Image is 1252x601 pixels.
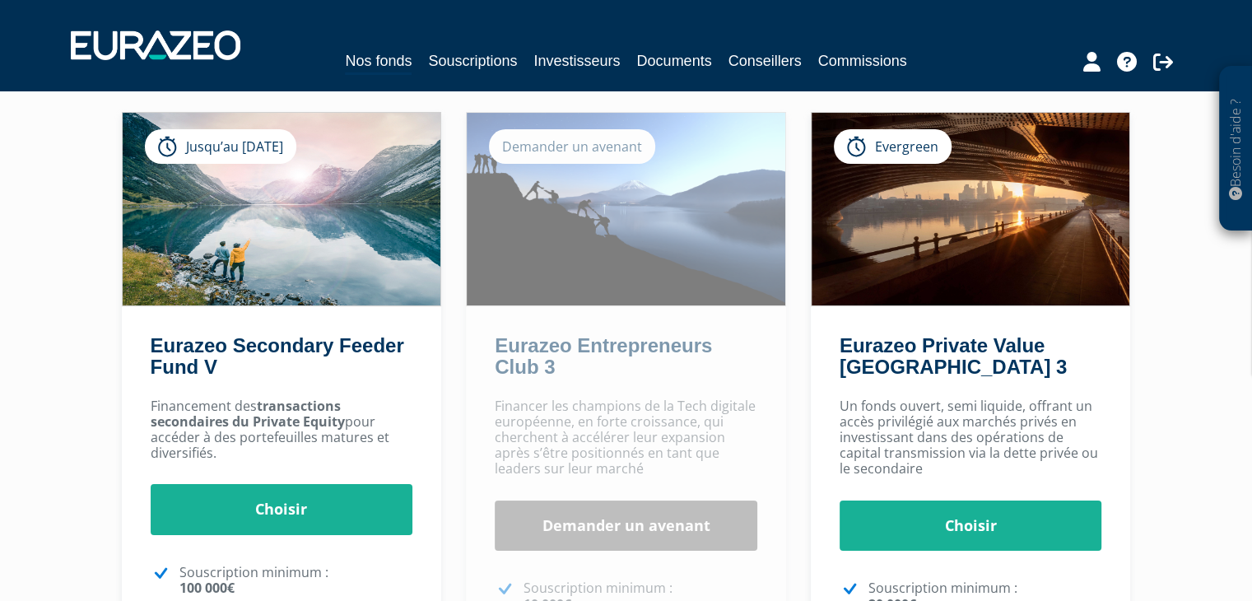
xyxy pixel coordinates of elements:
[151,484,413,535] a: Choisir
[834,129,952,164] div: Evergreen
[840,398,1102,478] p: Un fonds ouvert, semi liquide, offrant un accès privilégié aux marchés privés en investissant dan...
[637,49,712,72] a: Documents
[467,113,785,305] img: Eurazeo Entrepreneurs Club 3
[123,113,441,305] img: Eurazeo Secondary Feeder Fund V
[728,49,802,72] a: Conseillers
[495,501,757,552] a: Demander un avenant
[840,334,1067,378] a: Eurazeo Private Value [GEOGRAPHIC_DATA] 3
[840,501,1102,552] a: Choisir
[533,49,620,72] a: Investisseurs
[428,49,517,72] a: Souscriptions
[71,30,240,60] img: 1732889491-logotype_eurazeo_blanc_rvb.png
[345,49,412,75] a: Nos fonds
[151,398,413,462] p: Financement des pour accéder à des portefeuilles matures et diversifiés.
[151,397,345,431] strong: transactions secondaires du Private Equity
[812,113,1130,305] img: Eurazeo Private Value Europe 3
[145,129,296,164] div: Jusqu’au [DATE]
[179,579,235,597] strong: 100 000€
[818,49,907,72] a: Commissions
[495,334,712,378] a: Eurazeo Entrepreneurs Club 3
[179,565,413,596] p: Souscription minimum :
[151,334,404,378] a: Eurazeo Secondary Feeder Fund V
[1226,75,1245,223] p: Besoin d'aide ?
[495,398,757,478] p: Financer les champions de la Tech digitale européenne, en forte croissance, qui cherchent à accél...
[489,129,655,164] div: Demander un avenant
